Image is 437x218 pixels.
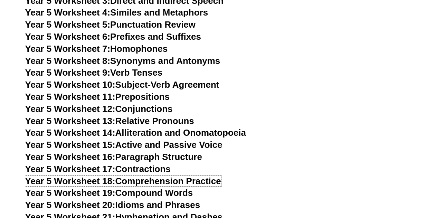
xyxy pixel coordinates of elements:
[25,164,171,174] a: Year 5 Worksheet 17:Contractions
[25,176,115,186] span: Year 5 Worksheet 18:
[25,7,111,18] span: Year 5 Worksheet 4:
[25,44,111,54] span: Year 5 Worksheet 7:
[25,104,173,114] a: Year 5 Worksheet 12:Conjunctions
[25,188,115,198] span: Year 5 Worksheet 19:
[25,200,200,210] a: Year 5 Worksheet 20:Idioms and Phrases
[25,116,115,126] span: Year 5 Worksheet 13:
[25,140,222,150] a: Year 5 Worksheet 15:Active and Passive Voice
[25,67,111,78] span: Year 5 Worksheet 9:
[25,127,115,138] span: Year 5 Worksheet 14:
[25,19,111,30] span: Year 5 Worksheet 5:
[25,200,115,210] span: Year 5 Worksheet 20:
[25,140,115,150] span: Year 5 Worksheet 15:
[25,92,170,102] a: Year 5 Worksheet 11:Prepositions
[25,176,221,186] a: Year 5 Worksheet 18:Comprehension Practice
[25,7,208,18] a: Year 5 Worksheet 4:Similes and Metaphors
[25,79,219,90] a: Year 5 Worksheet 10:Subject-Verb Agreement
[25,152,202,162] a: Year 5 Worksheet 16:Paragraph Structure
[25,31,201,42] a: Year 5 Worksheet 6:Prefixes and Suffixes
[25,44,168,54] a: Year 5 Worksheet 7:Homophones
[25,188,193,198] a: Year 5 Worksheet 19:Compound Words
[25,127,246,138] a: Year 5 Worksheet 14:Alliteration and Onomatopoeia
[25,67,163,78] a: Year 5 Worksheet 9:Verb Tenses
[25,92,115,102] span: Year 5 Worksheet 11:
[25,164,115,174] span: Year 5 Worksheet 17:
[25,79,115,90] span: Year 5 Worksheet 10:
[25,116,194,126] a: Year 5 Worksheet 13:Relative Pronouns
[25,56,111,66] span: Year 5 Worksheet 8:
[25,152,115,162] span: Year 5 Worksheet 16:
[322,140,437,218] iframe: Chat Widget
[25,31,111,42] span: Year 5 Worksheet 6:
[25,19,196,30] a: Year 5 Worksheet 5:Punctuation Review
[25,56,220,66] a: Year 5 Worksheet 8:Synonyms and Antonyms
[25,104,115,114] span: Year 5 Worksheet 12:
